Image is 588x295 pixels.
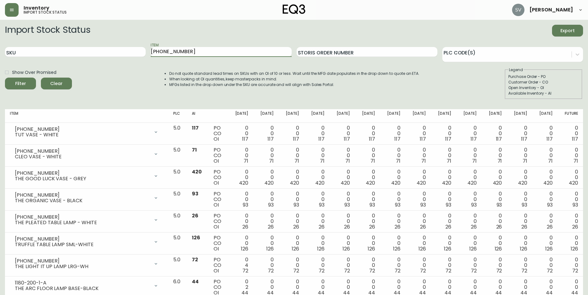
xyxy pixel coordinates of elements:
[309,235,325,252] div: 0 0
[15,154,150,160] div: CLEO VASE - WHITE
[214,201,219,208] span: OI
[239,179,248,186] span: 420
[445,223,451,230] span: 26
[169,76,420,82] li: When looking at OI quantities, keep masterpacks in mind.
[258,191,274,208] div: 0 0
[558,109,583,123] th: Future
[522,201,527,208] span: 93
[309,147,325,164] div: 0 0
[547,223,553,230] span: 26
[529,7,573,12] span: [PERSON_NAME]
[507,109,532,123] th: [DATE]
[168,254,187,276] td: 5.0
[284,125,299,142] div: 0 0
[344,201,350,208] span: 93
[10,191,163,205] div: [PHONE_NUMBER]THE ORGANIC VASE - BLACK
[284,169,299,186] div: 0 0
[10,257,163,271] div: [PHONE_NUMBER]THE LIGHT IT UP LAMP LRG-WH
[46,80,67,88] span: Clear
[355,109,380,123] th: [DATE]
[214,135,219,143] span: OI
[385,213,400,230] div: 0 0
[214,223,219,230] span: OI
[508,91,579,96] div: Available Inventory - AI
[294,201,299,208] span: 93
[169,71,420,76] li: Do not quote standard lead times on SKUs with an OI of 10 or less. Wait until the MFG date popula...
[319,267,325,274] span: 72
[258,213,274,230] div: 0 0
[334,125,350,142] div: 0 0
[360,235,375,252] div: 0 0
[214,147,223,164] div: PO CO
[431,109,456,123] th: [DATE]
[420,223,426,230] span: 26
[447,157,451,165] span: 71
[168,189,187,211] td: 5.0
[395,267,400,274] span: 72
[334,191,350,208] div: 0 0
[380,109,405,123] th: [DATE]
[391,179,400,186] span: 420
[15,176,150,182] div: THE GOOD LUCK VASE - GREY
[168,109,187,123] th: PLC
[292,245,299,252] span: 126
[563,125,578,142] div: 0 0
[5,78,36,89] button: Filter
[385,235,400,252] div: 0 0
[436,191,451,208] div: 0 0
[344,223,350,230] span: 26
[344,135,350,143] span: 117
[192,234,200,241] span: 126
[258,147,274,164] div: 0 0
[563,213,578,230] div: 0 0
[573,201,578,208] span: 93
[370,157,375,165] span: 71
[512,235,527,252] div: 0 0
[10,235,163,249] div: [PHONE_NUMBER]TRUFFLE TABLE LAMP SML-WHITE
[341,179,350,186] span: 420
[446,201,451,208] span: 93
[228,109,253,123] th: [DATE]
[436,257,451,274] div: 0 0
[495,245,502,252] span: 126
[512,257,527,274] div: 0 0
[461,147,477,164] div: 0 0
[385,147,400,164] div: 0 0
[168,167,187,189] td: 5.0
[563,191,578,208] div: 0 0
[192,190,198,197] span: 93
[461,235,477,252] div: 0 0
[369,201,375,208] span: 93
[214,191,223,208] div: PO CO
[471,267,477,274] span: 72
[15,80,26,88] div: Filter
[445,267,451,274] span: 72
[471,201,477,208] span: 93
[242,223,248,230] span: 26
[279,109,304,123] th: [DATE]
[420,135,426,143] span: 117
[547,201,553,208] span: 93
[369,223,375,230] span: 26
[334,213,350,230] div: 0 0
[233,147,248,164] div: 0 0
[15,280,150,286] div: 1180-200-1-A
[537,191,553,208] div: 0 0
[334,169,350,186] div: 0 0
[10,125,163,139] div: [PHONE_NUMBER]TUT VASE - WHITE
[508,79,579,85] div: Customer Order - CO
[395,201,400,208] span: 93
[214,245,219,252] span: OI
[410,257,426,274] div: 0 0
[436,169,451,186] div: 0 0
[548,157,553,165] span: 71
[258,235,274,252] div: 0 0
[15,198,150,203] div: THE ORGANIC VASE - BLACK
[496,267,502,274] span: 72
[319,223,325,230] span: 26
[512,191,527,208] div: 0 0
[487,147,502,164] div: 0 0
[214,267,219,274] span: OI
[214,157,219,165] span: OI
[369,135,375,143] span: 117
